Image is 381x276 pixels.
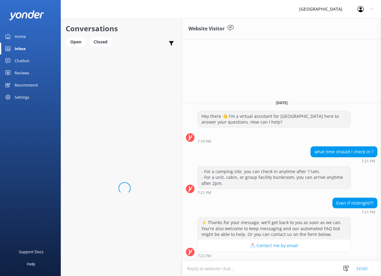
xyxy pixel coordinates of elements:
[188,25,225,33] h3: Website Visitor
[198,166,350,189] div: - For a camping site, you can check in anytime after 11am. - For a unit, cabin, or group facility...
[198,217,350,240] div: ⚡ Thanks for your message, we'll get back to you as soon as we can. You're also welcome to keep m...
[15,79,38,91] div: Recommend
[197,139,351,143] div: Aug 29 2025 07:19pm (UTC +12:00) Pacific/Auckland
[198,240,350,252] button: 📩 Contact me by email
[332,210,377,214] div: Aug 29 2025 07:21pm (UTC +12:00) Pacific/Auckland
[197,254,351,258] div: Aug 29 2025 07:22pm (UTC +12:00) Pacific/Auckland
[311,147,377,157] div: what time should I check in ?
[15,30,26,43] div: Home
[27,258,35,270] div: Help
[66,38,89,45] a: Open
[15,55,29,67] div: Chatbot
[362,210,375,214] strong: 7:21 PM
[272,100,291,105] span: [DATE]
[362,159,375,163] strong: 7:21 PM
[15,67,29,79] div: Reviews
[197,140,211,143] strong: 7:19 PM
[311,159,377,163] div: Aug 29 2025 07:21pm (UTC +12:00) Pacific/Auckland
[15,91,29,103] div: Settings
[89,38,115,45] a: Closed
[9,10,44,20] img: yonder-white-logo.png
[15,43,26,55] div: Inbox
[197,190,351,195] div: Aug 29 2025 07:21pm (UTC +12:00) Pacific/Auckland
[333,198,377,208] div: Even if midnight??
[197,191,211,195] strong: 7:21 PM
[19,246,43,258] div: Support Docs
[66,23,177,34] h2: Conversations
[89,37,112,46] div: Closed
[66,37,86,46] div: Open
[198,111,350,127] div: Hey there 👋 I'm a virtual assistant for [GEOGRAPHIC_DATA] here to answer your questions. How can ...
[197,254,211,258] strong: 7:22 PM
